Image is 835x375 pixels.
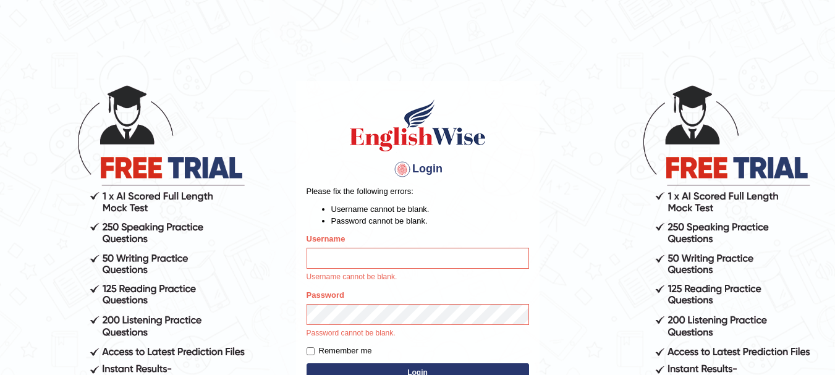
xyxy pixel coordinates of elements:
[307,185,529,197] p: Please fix the following errors:
[307,272,529,283] p: Username cannot be blank.
[331,215,529,227] li: Password cannot be blank.
[307,233,345,245] label: Username
[307,345,372,357] label: Remember me
[331,203,529,215] li: Username cannot be blank.
[307,347,315,355] input: Remember me
[307,328,529,339] p: Password cannot be blank.
[347,98,488,153] img: Logo of English Wise sign in for intelligent practice with AI
[307,159,529,179] h4: Login
[307,289,344,301] label: Password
